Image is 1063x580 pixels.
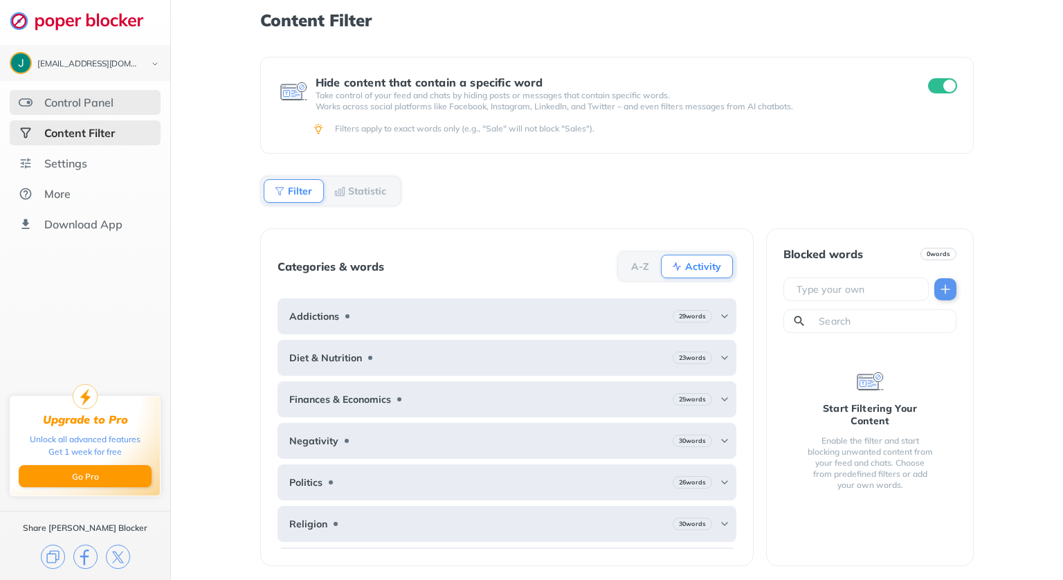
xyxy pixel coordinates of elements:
div: Get 1 week for free [48,446,122,458]
b: 23 words [679,353,706,363]
div: Blocked words [783,248,863,260]
img: social-selected.svg [19,126,33,140]
b: Filter [288,187,312,195]
img: facebook.svg [73,545,98,569]
img: download-app.svg [19,217,33,231]
p: Take control of your feed and chats by hiding posts or messages that contain specific words. [316,90,903,101]
div: Control Panel [44,96,113,109]
img: logo-webpage.svg [10,11,158,30]
div: Unlock all advanced features [30,433,140,446]
h1: Content Filter [260,11,974,29]
input: Search [817,314,950,328]
b: 30 words [679,436,706,446]
div: jsigler2@students.dacc.edu [37,60,140,69]
img: copy.svg [41,545,65,569]
div: Download App [44,217,122,231]
button: Go Pro [19,465,152,487]
b: Activity [685,262,721,271]
div: Enable the filter and start blocking unwanted content from your feed and chats. Choose from prede... [806,435,934,491]
img: Filter [274,185,285,197]
b: Religion [289,518,327,529]
b: Diet & Nutrition [289,352,362,363]
b: Statistic [348,187,386,195]
div: Content Filter [44,126,115,140]
b: 26 words [679,478,706,487]
input: Type your own [795,282,923,296]
b: 30 words [679,519,706,529]
div: Upgrade to Pro [43,413,128,426]
img: x.svg [106,545,130,569]
div: Start Filtering Your Content [806,402,934,427]
b: Addictions [289,311,339,322]
div: More [44,187,71,201]
b: Finances & Economics [289,394,391,405]
div: Filters apply to exact words only (e.g., "Sale" will not block "Sales"). [335,123,954,134]
img: chevron-bottom-black.svg [147,57,163,71]
div: Hide content that contain a specific word [316,76,903,89]
img: ACg8ocLHf0KW8UEFwA7YWJfevH77oaqUg_XfQf2jmV2F-fvS_emu2g=s96-c [11,53,30,73]
b: Politics [289,477,322,488]
div: Categories & words [278,260,384,273]
img: about.svg [19,187,33,201]
img: Statistic [334,185,345,197]
b: 29 words [679,311,706,321]
img: features.svg [19,96,33,109]
b: 25 words [679,395,706,404]
div: Share [PERSON_NAME] Blocker [23,523,147,534]
img: settings.svg [19,156,33,170]
b: Negativity [289,435,338,446]
p: Works across social platforms like Facebook, Instagram, LinkedIn, and Twitter – and even filters ... [316,101,903,112]
img: Activity [671,261,682,272]
b: 0 words [927,249,950,259]
img: upgrade-to-pro.svg [73,384,98,409]
div: Settings [44,156,87,170]
b: A-Z [631,262,649,271]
